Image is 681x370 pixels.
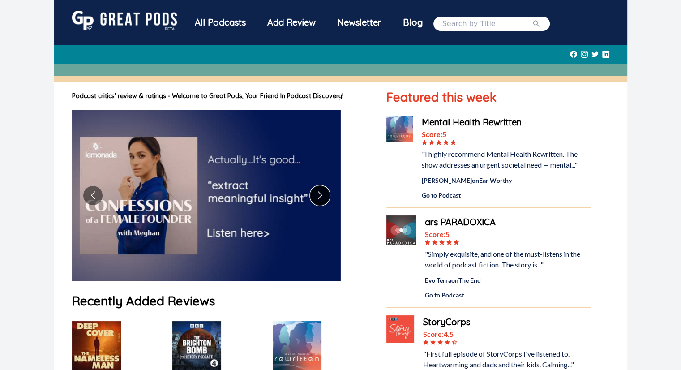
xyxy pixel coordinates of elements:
[425,290,591,300] a: Go to Podcast
[422,149,591,170] div: "I highly recommend Mental Health Rewritten. The show addresses an urgent societal need — mental..."
[386,215,416,245] img: ars PARADOXICA
[442,18,532,29] input: Search by Title
[326,11,392,36] a: Newsletter
[386,315,414,343] img: StoryCorps
[72,321,121,370] img: Deep Cover
[425,229,591,240] div: Score: 5
[422,116,591,129] a: Mental Health Rewritten
[310,186,330,205] button: Go to next slide
[83,186,103,205] button: Go to previous slide
[422,176,591,185] div: [PERSON_NAME] on Ear Worthy
[392,11,433,34] a: Blog
[425,215,591,229] a: ars PARADOXICA
[422,190,591,200] a: Go to Podcast
[422,129,591,140] div: Score: 5
[72,11,177,30] img: GreatPods
[257,11,326,34] a: Add Review
[423,329,591,340] div: Score: 4.5
[72,91,369,101] h1: Podcast critics' review & ratings - Welcome to Great Pods, Your Friend In Podcast Discovery!
[184,11,257,34] div: All Podcasts
[184,11,257,36] a: All Podcasts
[425,249,591,270] div: "Simply exquisite, and one of the must-listens in the world of podcast fiction. The story is..."
[326,11,392,34] div: Newsletter
[386,116,413,142] img: Mental Health Rewritten
[386,88,591,107] h1: Featured this week
[423,315,591,329] a: StoryCorps
[423,348,591,370] div: "First full episode of StoryCorps I've listened to. Heartwarming and dads and their kids. Calming...
[72,110,341,281] img: image
[72,292,369,310] h1: Recently Added Reviews
[425,275,591,285] div: Evo Terra on The End
[273,321,321,370] img: Mental Health Rewritten
[172,321,221,370] img: The History Podcast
